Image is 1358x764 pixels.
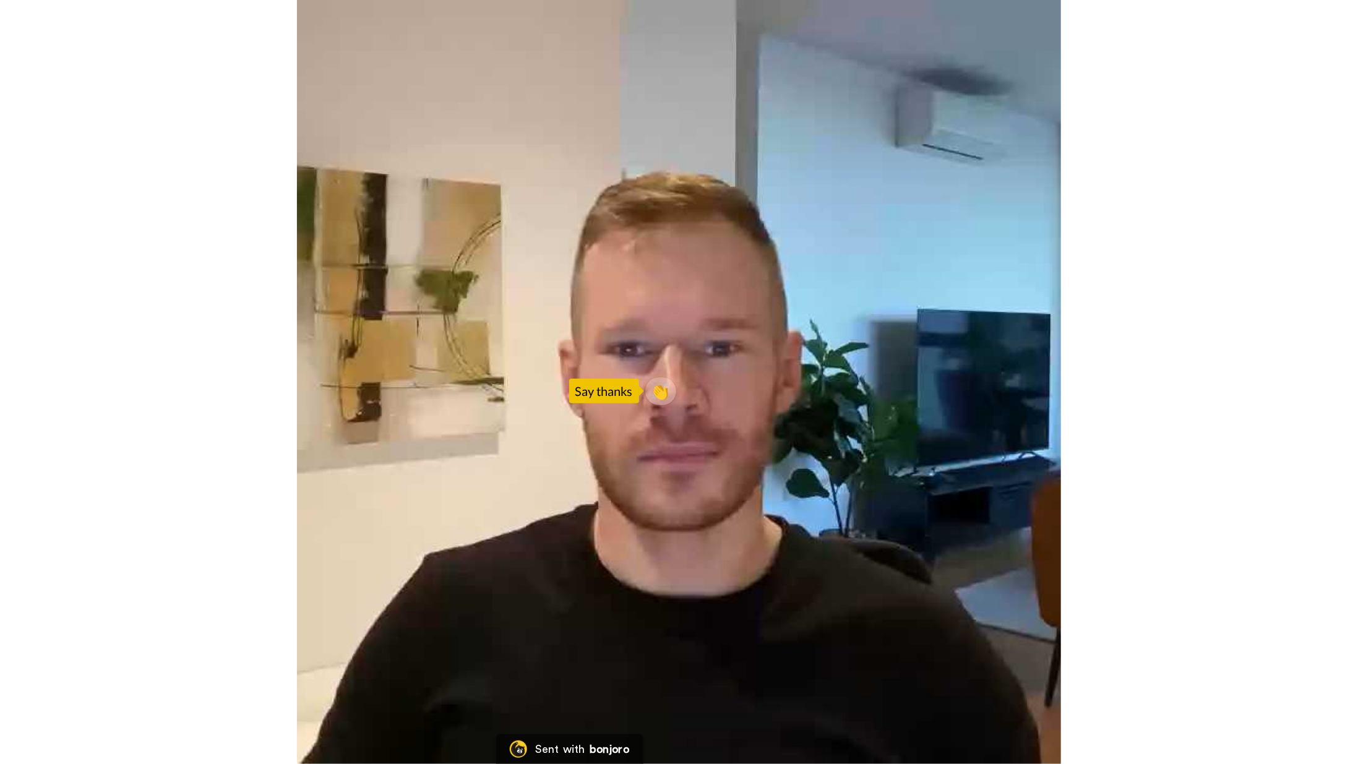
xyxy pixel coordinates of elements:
[496,734,643,764] a: Bonjoro LogoSent withbonjoro
[569,379,639,403] div: Say thanks
[645,381,676,401] span: 👏
[645,377,676,405] button: 👏
[535,744,585,755] div: Sent with
[509,740,526,758] img: Bonjoro Logo
[590,744,629,755] div: bonjoro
